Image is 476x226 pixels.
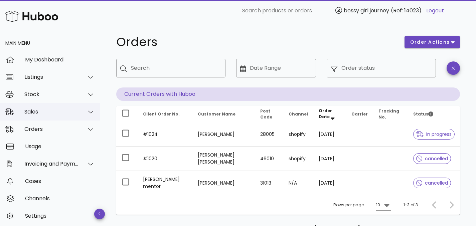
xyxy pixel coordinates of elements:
td: [PERSON_NAME] [PERSON_NAME] [192,147,255,171]
td: 31013 [255,171,283,195]
span: cancelled [416,156,448,161]
span: (Ref: 14023) [391,7,422,14]
div: Dominio [35,39,51,44]
td: [DATE] [313,171,346,195]
th: Channel [283,106,313,122]
th: Carrier [346,106,373,122]
div: Channels [25,195,95,202]
div: Listings [24,74,79,80]
th: Customer Name [192,106,255,122]
img: website_grey.svg [11,17,16,23]
div: Usage [25,143,95,150]
td: [PERSON_NAME] [192,171,255,195]
div: Dominio: [DOMAIN_NAME] [17,17,75,23]
td: 28005 [255,122,283,147]
span: Customer Name [198,111,235,117]
td: shopify [283,122,313,147]
div: My Dashboard [25,56,95,63]
div: 10Rows per page: [376,200,391,210]
td: [PERSON_NAME] mentor [138,171,192,195]
th: Tracking No. [373,106,408,122]
span: Post Code [260,108,272,120]
div: Stock [24,91,79,97]
span: in progress [416,132,452,137]
button: order actions [405,36,460,48]
div: Sales [24,108,79,115]
td: shopify [283,147,313,171]
span: Status [413,111,433,117]
p: Current Orders with Huboo [116,87,460,101]
td: [PERSON_NAME] [192,122,255,147]
div: Settings [25,213,95,219]
td: [DATE] [313,122,346,147]
span: Channel [289,111,308,117]
div: Cases [25,178,95,184]
div: 1-3 of 3 [404,202,418,208]
div: 10 [376,202,380,208]
span: cancelled [416,181,448,185]
td: [DATE] [313,147,346,171]
td: N/A [283,171,313,195]
img: logo_orange.svg [11,11,16,16]
span: bossy girl journey [344,7,389,14]
h1: Orders [116,36,396,48]
div: Invoicing and Payments [24,161,79,167]
td: #1024 [138,122,192,147]
th: Status [408,106,460,122]
span: Carrier [351,111,368,117]
img: tab_domain_overview_orange.svg [28,39,33,44]
a: Logout [426,7,444,15]
span: Client Order No. [143,111,180,117]
div: Orders [24,126,79,132]
td: #1020 [138,147,192,171]
span: Tracking No. [378,108,399,120]
div: v 4.0.25 [19,11,33,16]
th: Client Order No. [138,106,192,122]
th: Post Code [255,106,283,122]
td: 46010 [255,147,283,171]
div: Rows per page: [333,195,391,215]
th: Order Date: Sorted descending. Activate to remove sorting. [313,106,346,122]
img: Huboo Logo [5,9,58,23]
span: order actions [410,39,450,46]
img: tab_keywords_by_traffic_grey.svg [71,39,76,44]
div: Palabras clave [78,39,106,44]
span: Order Date [319,108,332,120]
